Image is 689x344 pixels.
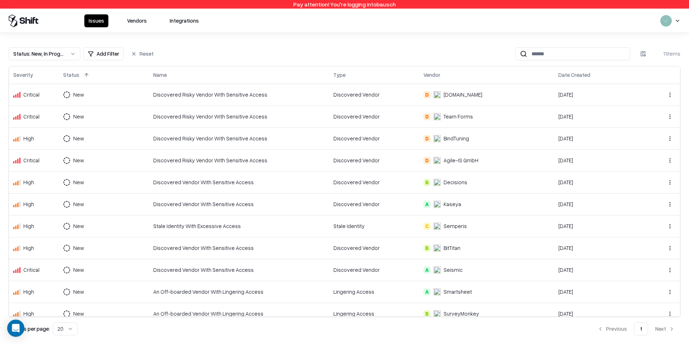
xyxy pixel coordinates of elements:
div: Status [63,71,79,79]
div: Name [153,71,167,79]
nav: pagination [592,322,680,335]
img: Draw.io [433,91,441,98]
div: Status : New, In Progress [13,50,64,57]
button: Vendors [123,14,151,27]
div: New [73,288,84,296]
div: D [423,113,431,120]
div: Severity [13,71,33,79]
div: [DATE] [558,157,640,164]
button: New [63,242,97,255]
div: New [73,135,84,142]
div: D [423,157,431,164]
div: Date Created [558,71,590,79]
img: Smartsheet [433,288,441,296]
div: Critical [23,157,39,164]
div: Type [333,71,346,79]
div: Discovered Vendor With Sensitive Access [153,266,325,274]
div: High [23,288,34,296]
div: High [23,222,34,230]
div: B [423,179,431,186]
div: C [423,223,431,230]
button: 1 [634,322,648,335]
img: BindTuning [433,135,441,142]
div: Discovered Vendor [333,135,415,142]
img: Semperis [433,223,441,230]
button: New [63,154,97,167]
div: Agile-IS GmbH [444,157,478,164]
img: BitTitan [433,245,441,252]
div: Discovered Vendor [333,266,415,274]
button: New [63,132,97,145]
img: Decisions [433,179,441,186]
div: Discovered Vendor [333,244,415,252]
img: Seismic [433,266,441,274]
div: New [73,157,84,164]
div: A [423,201,431,208]
div: [DOMAIN_NAME] [444,91,482,98]
div: Discovered Vendor With Sensitive Access [153,178,325,186]
div: Discovered Vendor With Sensitive Access [153,244,325,252]
div: BitTitan [444,244,460,252]
button: New [63,176,97,189]
div: Discovered Vendor [333,91,415,98]
div: An Off-boarded Vendor With Lingering Access [153,288,325,296]
img: SurveyMonkey [433,310,441,317]
div: Semperis [444,222,467,230]
div: 11 items [652,50,680,57]
div: Discovered Vendor With Sensitive Access [153,200,325,208]
div: Smartsheet [444,288,472,296]
div: [DATE] [558,113,640,120]
div: A [423,288,431,296]
div: High [23,200,34,208]
div: Team Forms [444,113,473,120]
div: A [423,266,431,274]
div: [DATE] [558,222,640,230]
div: Discovered Risky Vendor With Sensitive Access [153,113,325,120]
div: New [73,200,84,208]
div: D [423,135,431,142]
div: Open Intercom Messenger [7,320,24,337]
div: [DATE] [558,200,640,208]
div: Decisions [444,178,467,186]
div: Seismic [444,266,463,274]
div: Critical [23,91,39,98]
div: Discovered Risky Vendor With Sensitive Access [153,91,325,98]
div: High [23,310,34,317]
div: High [23,135,34,142]
div: D [423,91,431,98]
img: Team Forms [433,113,441,120]
div: High [23,244,34,252]
div: [DATE] [558,91,640,98]
div: SurveyMonkey [444,310,479,317]
div: [DATE] [558,310,640,317]
button: New [63,307,97,320]
button: New [63,220,97,233]
div: B [423,310,431,317]
div: Discovered Vendor [333,113,415,120]
div: New [73,244,84,252]
div: B [423,245,431,252]
div: New [73,266,84,274]
button: Reset [127,47,158,60]
button: Issues [84,14,108,27]
button: New [63,110,97,123]
div: Vendor [423,71,440,79]
div: New [73,113,84,120]
div: [DATE] [558,135,640,142]
div: Discovered Risky Vendor With Sensitive Access [153,135,325,142]
button: New [63,198,97,211]
div: Kaseya [444,200,461,208]
div: [DATE] [558,266,640,274]
div: Discovered Vendor [333,178,415,186]
div: New [73,91,84,98]
div: [DATE] [558,288,640,296]
div: Stale Identity With Excessive Access [153,222,325,230]
div: New [73,178,84,186]
div: Discovered Vendor [333,200,415,208]
div: Critical [23,113,39,120]
div: Stale Identity [333,222,415,230]
div: Critical [23,266,39,274]
div: BindTuning [444,135,469,142]
div: An Off-boarded Vendor With Lingering Access [153,310,325,317]
button: New [63,88,97,101]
